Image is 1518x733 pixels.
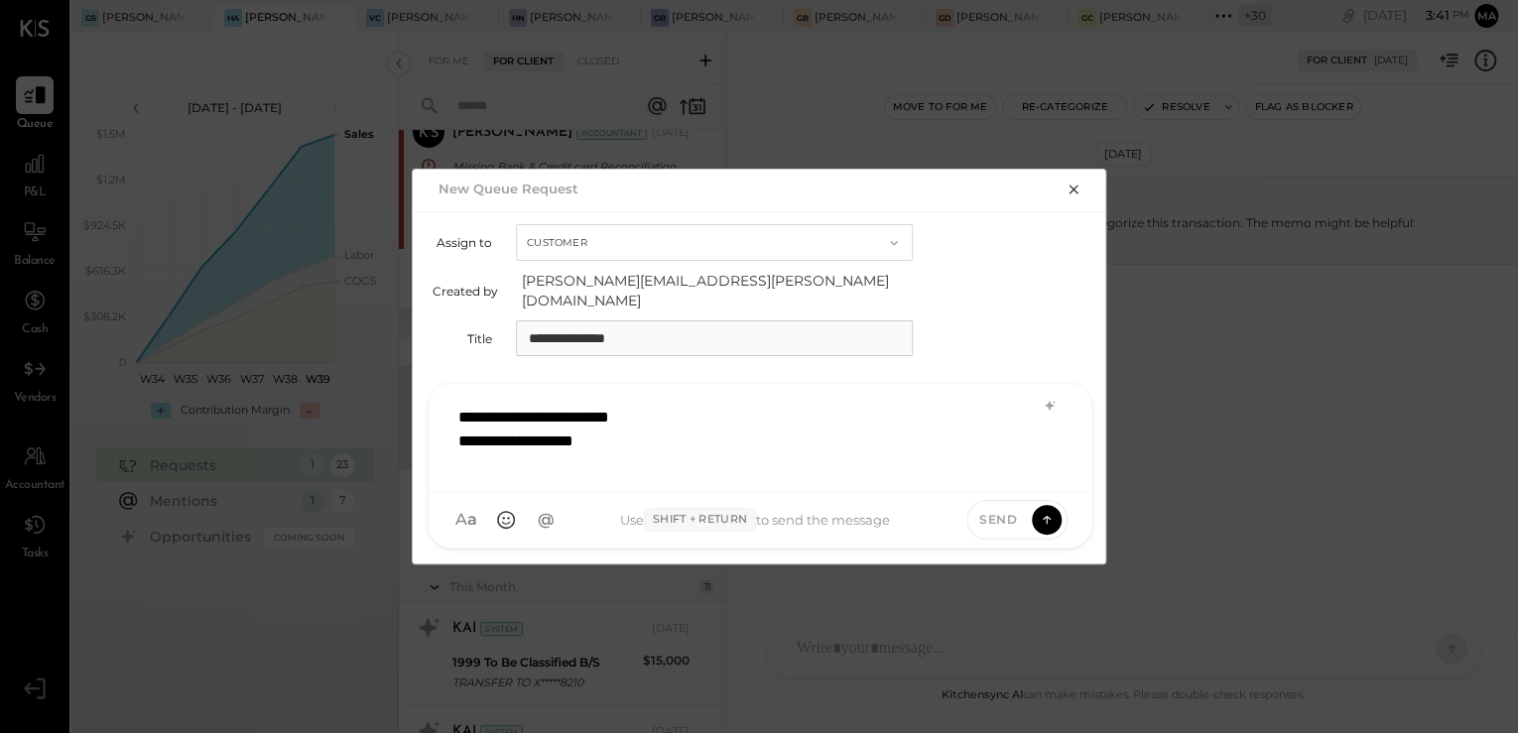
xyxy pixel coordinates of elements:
label: Assign to [433,235,492,250]
span: @ [538,510,555,530]
h2: New Queue Request [439,181,578,196]
button: Aa [448,502,484,538]
span: a [467,510,477,530]
button: Customer [516,224,913,261]
button: @ [528,502,564,538]
span: Send [979,511,1017,528]
label: Title [433,331,492,346]
label: Created by [433,284,498,299]
span: [PERSON_NAME][EMAIL_ADDRESS][PERSON_NAME][DOMAIN_NAME] [522,271,919,310]
span: Shift + Return [644,508,756,532]
div: Use to send the message [564,508,947,532]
